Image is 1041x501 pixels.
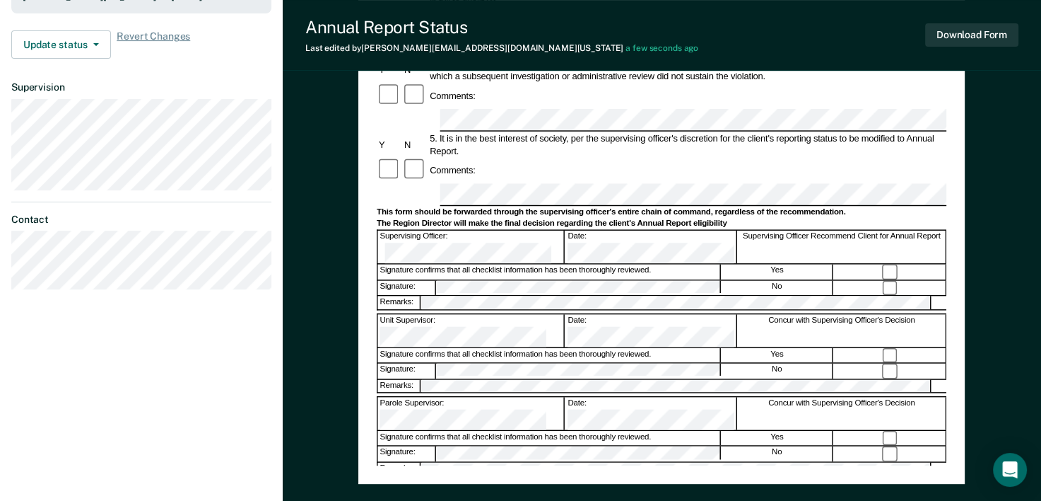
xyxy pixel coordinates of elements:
dt: Supervision [11,81,271,93]
div: No [722,364,833,379]
div: The Region Director will make the final decision regarding the client's Annual Report eligibility [377,218,946,229]
div: Signature: [378,364,436,379]
button: Download Form [925,23,1018,47]
div: Date: [566,314,737,347]
div: This form should be forwarded through the supervising officer's entire chain of command, regardle... [377,207,946,217]
div: No [722,447,833,461]
div: Supervising Officer Recommend Client for Annual Report [738,231,946,263]
div: N [402,138,428,150]
div: Last edited by [PERSON_NAME][EMAIL_ADDRESS][DOMAIN_NAME][US_STATE] [305,43,698,53]
div: Signature confirms that all checklist information has been thoroughly reviewed. [378,431,721,446]
div: Unit Supervisor: [378,314,565,347]
div: Concur with Supervising Officer's Decision [738,314,946,347]
div: 5. It is in the best interest of society, per the supervising officer's discretion for the client... [428,132,947,157]
dt: Contact [11,214,271,226]
span: a few seconds ago [625,43,698,53]
div: Remarks: [378,379,421,392]
div: Yes [722,348,833,363]
div: Open Intercom Messenger [993,453,1027,487]
div: Signature: [378,447,436,461]
div: Date: [566,397,737,430]
div: Comments: [428,164,478,176]
div: Concur with Supervising Officer's Decision [738,397,946,430]
div: Date: [566,231,737,263]
div: Yes [722,265,833,280]
div: Remarks: [378,463,421,476]
div: Remarks: [378,296,421,309]
div: Yes [722,431,833,446]
div: Annual Report Status [305,17,698,38]
div: Comments: [428,90,478,102]
div: Signature: [378,281,436,296]
div: Signature confirms that all checklist information has been thoroughly reviewed. [378,348,721,363]
div: Parole Supervisor: [378,397,565,430]
div: No [722,281,833,296]
button: Update status [11,30,111,59]
div: Y [377,138,402,150]
span: Revert Changes [117,30,190,59]
div: Supervising Officer: [378,231,565,263]
div: Signature confirms that all checklist information has been thoroughly reviewed. [378,265,721,280]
